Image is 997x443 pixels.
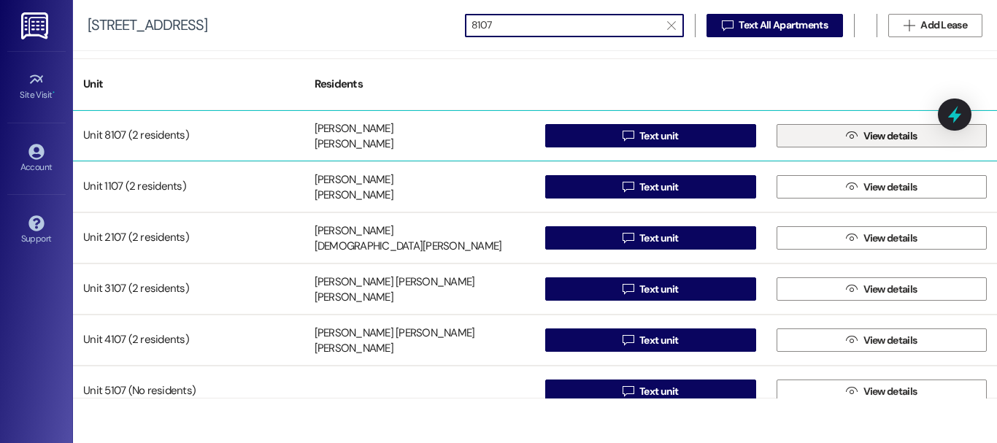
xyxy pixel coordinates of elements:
[315,290,393,306] div: [PERSON_NAME]
[739,18,828,33] span: Text All Apartments
[846,334,857,346] i: 
[863,231,917,246] span: View details
[846,385,857,397] i: 
[315,137,393,153] div: [PERSON_NAME]
[315,325,475,341] div: [PERSON_NAME] [PERSON_NAME]
[7,67,66,107] a: Site Visit •
[623,283,634,295] i: 
[315,342,393,357] div: [PERSON_NAME]
[315,121,393,136] div: [PERSON_NAME]
[73,66,304,102] div: Unit
[545,277,756,301] button: Text unit
[471,15,660,36] input: Search by resident name or unit number
[623,130,634,142] i: 
[863,180,917,195] span: View details
[7,139,66,179] a: Account
[545,124,756,147] button: Text unit
[73,377,304,406] div: Unit 5107 (No residents)
[667,20,675,31] i: 
[888,14,982,37] button: Add Lease
[639,384,679,399] span: Text unit
[846,130,857,142] i: 
[73,121,304,150] div: Unit 8107 (2 residents)
[88,18,207,33] div: [STREET_ADDRESS]
[623,181,634,193] i: 
[545,175,756,199] button: Text unit
[639,282,679,297] span: Text unit
[639,333,679,348] span: Text unit
[777,175,988,199] button: View details
[863,384,917,399] span: View details
[73,274,304,304] div: Unit 3107 (2 residents)
[315,223,393,239] div: [PERSON_NAME]
[722,20,733,31] i: 
[73,325,304,355] div: Unit 4107 (2 residents)
[707,14,843,37] button: Text All Apartments
[639,231,679,246] span: Text unit
[545,328,756,352] button: Text unit
[846,283,857,295] i: 
[315,188,393,204] div: [PERSON_NAME]
[315,239,502,255] div: [DEMOGRAPHIC_DATA][PERSON_NAME]
[304,66,536,102] div: Residents
[639,180,679,195] span: Text unit
[904,20,915,31] i: 
[73,223,304,253] div: Unit 2107 (2 residents)
[660,15,683,36] button: Clear text
[545,226,756,250] button: Text unit
[73,172,304,201] div: Unit 1107 (2 residents)
[53,88,55,98] span: •
[777,328,988,352] button: View details
[623,232,634,244] i: 
[846,232,857,244] i: 
[639,128,679,144] span: Text unit
[315,172,393,188] div: [PERSON_NAME]
[623,385,634,397] i: 
[777,277,988,301] button: View details
[846,181,857,193] i: 
[863,282,917,297] span: View details
[315,274,475,290] div: [PERSON_NAME] [PERSON_NAME]
[777,124,988,147] button: View details
[863,128,917,144] span: View details
[545,380,756,403] button: Text unit
[920,18,967,33] span: Add Lease
[7,211,66,250] a: Support
[777,380,988,403] button: View details
[863,333,917,348] span: View details
[777,226,988,250] button: View details
[623,334,634,346] i: 
[21,12,51,39] img: ResiDesk Logo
